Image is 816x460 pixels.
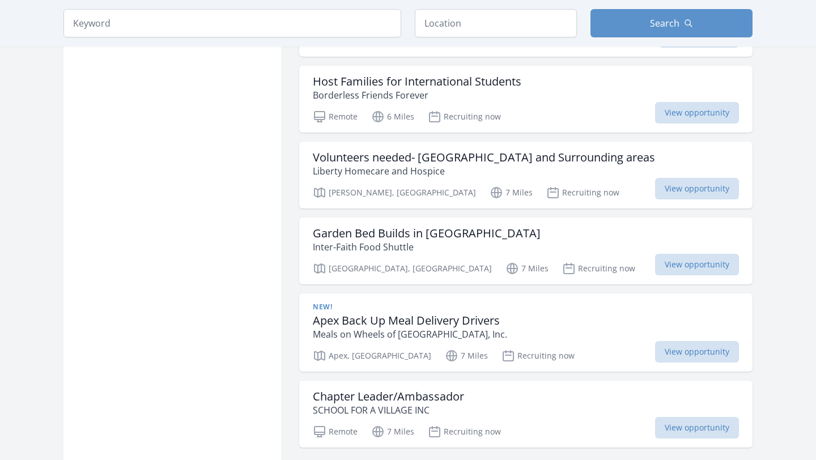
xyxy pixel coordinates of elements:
p: Inter-Faith Food Shuttle [313,240,541,254]
a: New! Apex Back Up Meal Delivery Drivers Meals on Wheels of [GEOGRAPHIC_DATA], Inc. Apex, [GEOGRAP... [299,293,753,372]
a: Chapter Leader/Ambassador SCHOOL FOR A VILLAGE INC Remote 7 Miles Recruiting now View opportunity [299,381,753,448]
p: Recruiting now [428,425,501,438]
input: Location [415,9,577,37]
p: 7 Miles [490,186,533,199]
p: Borderless Friends Forever [313,88,521,102]
span: View opportunity [655,102,739,123]
span: New! [313,303,332,312]
p: 6 Miles [371,110,414,123]
p: Liberty Homecare and Hospice [313,164,655,178]
span: View opportunity [655,254,739,275]
p: [PERSON_NAME], [GEOGRAPHIC_DATA] [313,186,476,199]
p: Apex, [GEOGRAPHIC_DATA] [313,349,431,363]
a: Host Families for International Students Borderless Friends Forever Remote 6 Miles Recruiting now... [299,66,753,133]
p: Remote [313,110,358,123]
p: Recruiting now [501,349,575,363]
h3: Host Families for International Students [313,75,521,88]
p: 7 Miles [371,425,414,438]
p: Recruiting now [428,110,501,123]
p: Meals on Wheels of [GEOGRAPHIC_DATA], Inc. [313,327,507,341]
span: Search [650,16,679,30]
span: View opportunity [655,341,739,363]
p: [GEOGRAPHIC_DATA], [GEOGRAPHIC_DATA] [313,262,492,275]
p: Recruiting now [546,186,619,199]
p: SCHOOL FOR A VILLAGE INC [313,403,464,417]
input: Keyword [63,9,401,37]
span: View opportunity [655,178,739,199]
p: 7 Miles [445,349,488,363]
a: Volunteers needed- [GEOGRAPHIC_DATA] and Surrounding areas Liberty Homecare and Hospice [PERSON_N... [299,142,753,208]
h3: Garden Bed Builds in [GEOGRAPHIC_DATA] [313,227,541,240]
h3: Chapter Leader/Ambassador [313,390,464,403]
h3: Apex Back Up Meal Delivery Drivers [313,314,507,327]
span: View opportunity [655,417,739,438]
p: Remote [313,425,358,438]
button: Search [590,9,753,37]
p: Recruiting now [562,262,635,275]
p: 7 Miles [505,262,549,275]
h3: Volunteers needed- [GEOGRAPHIC_DATA] and Surrounding areas [313,151,655,164]
a: Garden Bed Builds in [GEOGRAPHIC_DATA] Inter-Faith Food Shuttle [GEOGRAPHIC_DATA], [GEOGRAPHIC_DA... [299,218,753,284]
